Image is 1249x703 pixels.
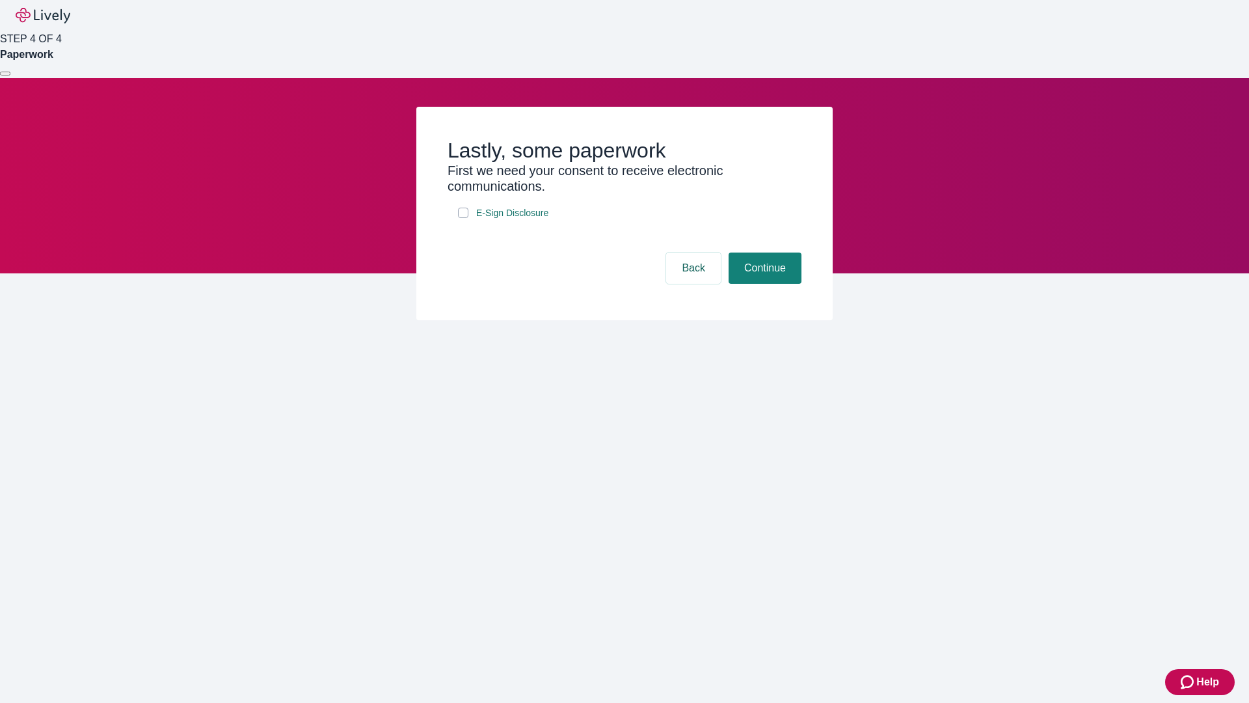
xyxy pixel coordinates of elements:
button: Back [666,253,721,284]
button: Zendesk support iconHelp [1165,669,1235,695]
span: Help [1196,674,1219,690]
span: E-Sign Disclosure [476,206,548,220]
img: Lively [16,8,70,23]
svg: Zendesk support icon [1181,674,1196,690]
h3: First we need your consent to receive electronic communications. [448,163,801,194]
button: Continue [729,253,801,284]
h2: Lastly, some paperwork [448,138,801,163]
a: e-sign disclosure document [474,205,551,221]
